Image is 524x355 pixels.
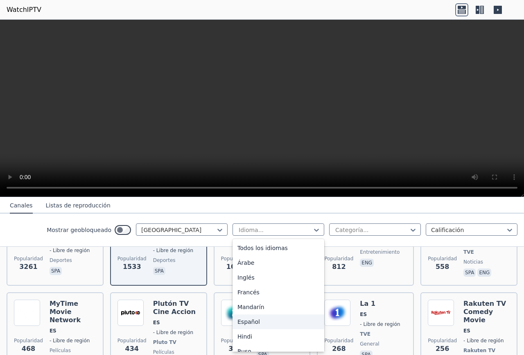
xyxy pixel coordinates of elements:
[360,259,374,267] p: eng
[7,5,41,15] a: WatchIPTV
[117,255,147,262] span: Popularidad
[47,226,111,234] label: Mostrar geobloqueado
[153,319,160,326] span: ES
[14,255,43,262] span: Popularidad
[477,269,491,277] p: eng
[360,249,400,255] span: Entretenimiento
[153,247,193,254] span: - Libre de región
[233,300,324,314] div: Mandarín
[233,329,324,344] div: Hindi
[123,262,141,272] span: 1533
[50,247,90,254] span: - Libre de región
[221,300,247,326] img: La 2
[233,241,324,255] div: Todos los idiomas
[50,257,72,264] span: deportes
[463,259,483,265] span: noticias
[233,270,324,285] div: Inglés
[428,300,454,326] img: Rakuten TV Comedy Movies
[153,257,176,264] span: deportes
[153,300,200,316] h6: Plutón TV Cine Accion
[428,337,457,344] span: Popularidad
[463,328,470,334] span: ES
[153,329,193,336] span: - Libre de región
[324,255,353,262] span: Popularidad
[117,337,147,344] span: Popularidad
[463,269,476,277] p: spa
[463,249,474,255] span: TVE
[221,337,250,344] span: Popularidad
[428,255,457,262] span: Popularidad
[360,300,400,308] h6: La 1
[360,311,367,318] span: ES
[46,198,111,214] button: Listas de reproducción
[463,300,510,324] h6: Rakuten TV Comedy Movie
[332,344,346,354] span: 268
[125,344,139,354] span: 434
[153,267,165,275] p: spa
[153,339,176,346] span: Pluto TV
[14,337,43,344] span: Popularidad
[14,300,40,326] img: MyTime Movie Network
[117,300,144,326] img: Pluto TV Cine Accion
[360,321,400,328] span: - Libre de región
[233,314,324,329] div: Español
[50,337,90,344] span: - Libre de región
[233,255,324,270] div: Árabe
[19,262,38,272] span: 3261
[324,337,353,344] span: Popularidad
[221,255,250,262] span: Popularidad
[50,328,56,334] span: ES
[226,262,245,272] span: 1013
[463,347,495,354] span: Rakuten TV
[332,262,346,272] span: 812
[463,337,504,344] span: - Libre de región
[22,344,35,354] span: 468
[360,331,370,337] span: TVE
[10,198,33,214] button: Canales
[324,300,350,326] img: La 1
[228,344,242,354] span: 316
[233,285,324,300] div: Francés
[360,341,379,347] span: general
[50,300,96,324] h6: MyTime Movie Network
[436,262,449,272] span: 558
[50,267,62,275] p: spa
[436,344,449,354] span: 256
[50,347,71,354] span: películas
